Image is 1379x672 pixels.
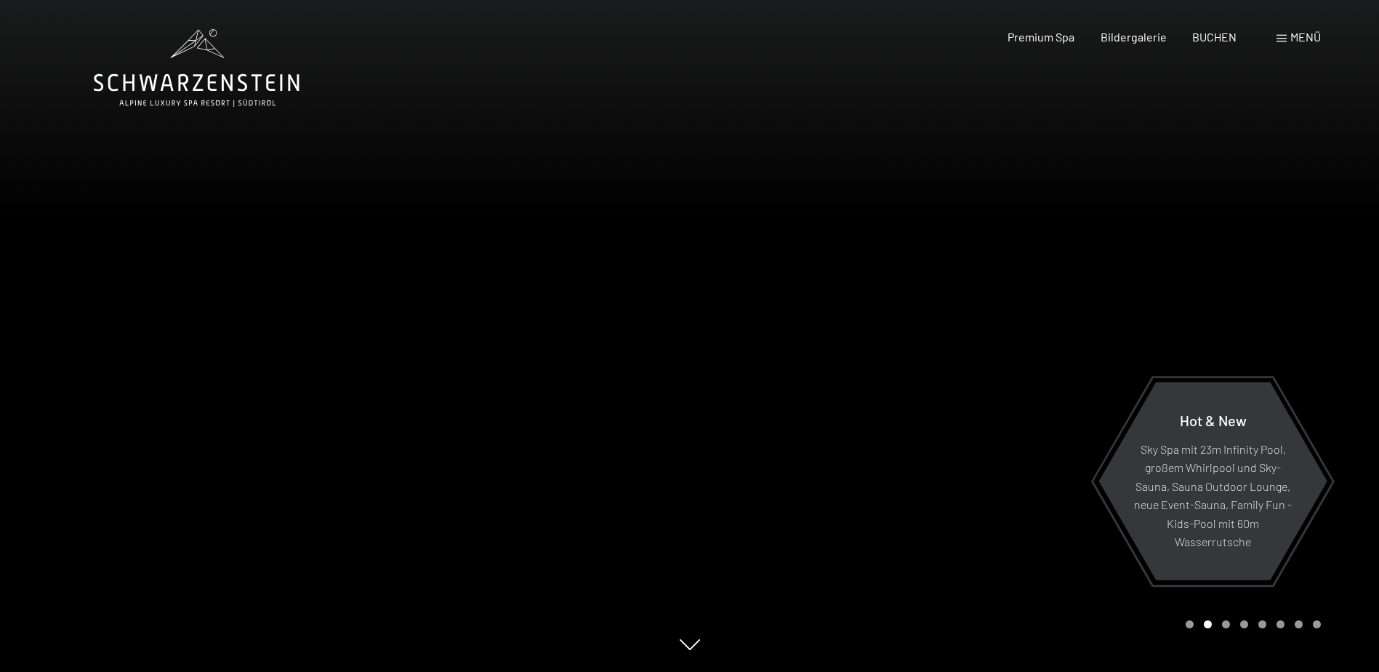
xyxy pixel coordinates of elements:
div: Carousel Page 7 [1295,620,1303,628]
div: Carousel Page 4 [1240,620,1248,628]
a: Premium Spa [1008,30,1074,44]
span: Menü [1290,30,1321,44]
div: Carousel Pagination [1181,620,1321,628]
p: Sky Spa mit 23m Infinity Pool, großem Whirlpool und Sky-Sauna, Sauna Outdoor Lounge, neue Event-S... [1134,439,1292,551]
div: Carousel Page 5 [1258,620,1266,628]
a: BUCHEN [1192,30,1237,44]
div: Carousel Page 6 [1277,620,1284,628]
div: Carousel Page 8 [1313,620,1321,628]
span: Hot & New [1180,411,1247,428]
a: Bildergalerie [1101,30,1167,44]
div: Carousel Page 3 [1222,620,1230,628]
div: Carousel Page 2 (Current Slide) [1204,620,1212,628]
a: Hot & New Sky Spa mit 23m Infinity Pool, großem Whirlpool und Sky-Sauna, Sauna Outdoor Lounge, ne... [1098,381,1328,581]
div: Carousel Page 1 [1186,620,1194,628]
